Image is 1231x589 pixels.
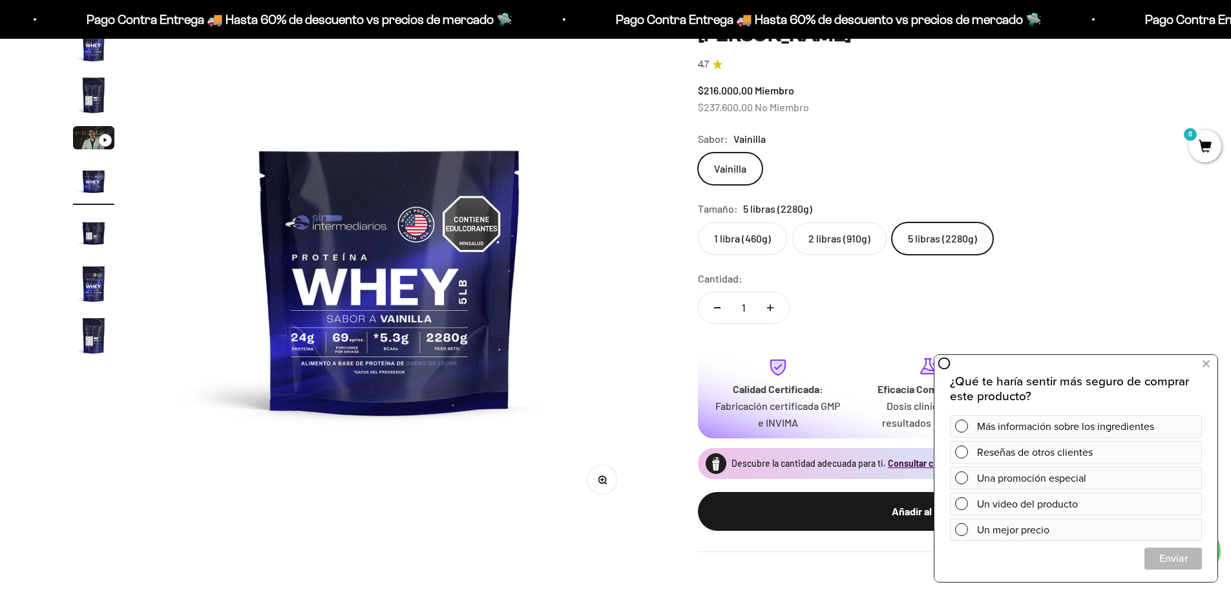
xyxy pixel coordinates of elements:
img: Proteína Whey - Vainilla [73,23,114,64]
p: Fabricación certificada GMP e INVIMA [713,398,843,431]
span: No Miembro [755,101,809,113]
img: Proteína Whey - Vainilla [145,23,635,513]
button: Reducir cantidad [699,292,736,323]
img: Proteína Whey - Vainilla [73,315,114,356]
legend: Tamaño: [698,200,738,217]
label: Cantidad: [698,270,742,287]
img: Proteína Whey - Vainilla [73,160,114,201]
button: Aumentar cantidad [752,292,789,323]
iframe: zigpoll-iframe [934,354,1217,582]
span: $237.600,00 [698,101,753,113]
p: Pago Contra Entrega 🚚 Hasta 60% de descuento vs precios de mercado 🛸 [72,9,498,30]
span: Vainilla [733,131,766,147]
button: Ir al artículo 6 [73,263,114,308]
span: Descubre la cantidad adecuada para ti. [731,458,886,469]
legend: Sabor: [698,131,728,147]
img: Proteína Whey - Vainilla [73,263,114,305]
span: Miembro [755,84,794,96]
button: Ir al artículo 5 [73,211,114,257]
span: $216.000,00 [698,84,753,96]
img: Proteína Whey - Vainilla [73,74,114,116]
mark: 0 [1183,127,1198,142]
button: Ir al artículo 3 [73,126,114,153]
span: 4.7 [698,58,709,72]
p: Pago Contra Entrega 🚚 Hasta 60% de descuento vs precios de mercado 🛸 [601,9,1027,30]
img: Proteína [706,453,726,474]
strong: Calidad Certificada: [733,383,823,395]
button: Ir al artículo 1 [73,23,114,68]
button: Añadir al carrito [698,492,1159,531]
button: Consultar calculadora de proteínas [888,457,1027,470]
a: 0 [1189,140,1221,155]
strong: Eficacia Comprobada: [878,383,978,395]
button: Ir al artículo 2 [73,74,114,120]
button: Ir al artículo 7 [73,315,114,360]
a: 4.74.7 de 5.0 estrellas [698,58,1159,72]
img: Proteína Whey - Vainilla [73,211,114,253]
div: Añadir al carrito [724,503,1133,520]
p: Dosis clínicas para resultados máximos [863,398,993,431]
button: Ir al artículo 4 [73,160,114,205]
span: 5 libras (2280g) [743,200,812,217]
